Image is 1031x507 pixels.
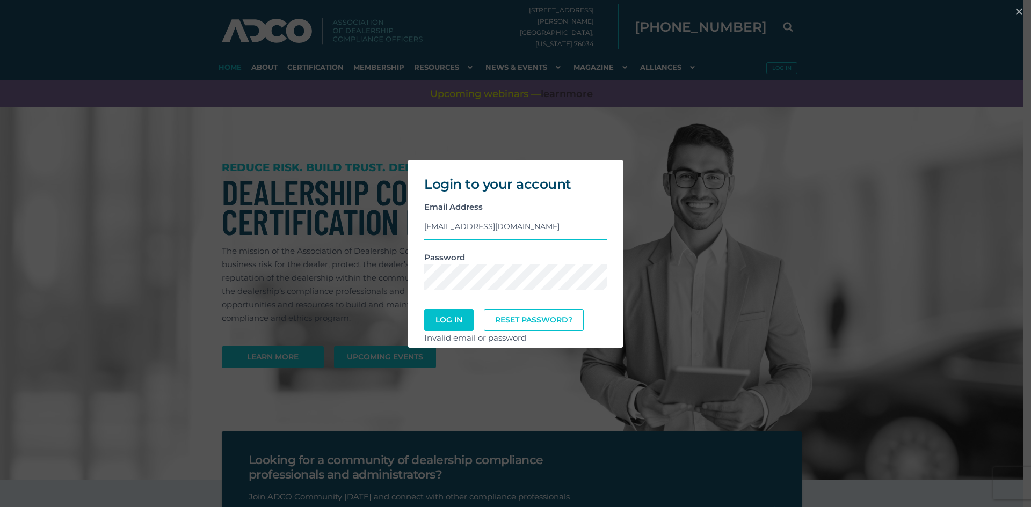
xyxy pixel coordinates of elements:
[424,252,465,262] strong: Password
[424,202,483,212] strong: Email Address
[424,309,474,331] button: Log In
[484,309,584,331] a: Reset Password?
[424,176,607,192] h2: Login to your account
[424,331,607,344] div: Invalid email or password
